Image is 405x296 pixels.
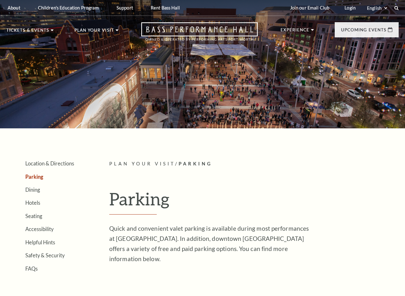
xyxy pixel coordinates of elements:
p: Rent Bass Hall [151,5,180,10]
span: Parking [179,161,212,166]
a: FAQs [25,266,38,272]
a: Location & Directions [25,160,74,166]
span: Plan Your Visit [109,161,175,166]
a: Accessibility [25,226,54,232]
a: Parking [25,174,43,180]
select: Select: [366,5,388,11]
a: Helpful Hints [25,239,55,245]
a: Seating [25,213,42,219]
p: Quick and convenient valet parking is available during most performances at [GEOGRAPHIC_DATA]. In... [109,223,315,264]
p: Experience [281,28,310,35]
a: Hotels [25,200,40,206]
p: About [8,5,20,10]
p: Tickets & Events [6,28,49,36]
p: / [109,160,399,168]
a: Dining [25,187,40,193]
a: Safety & Security [25,252,65,258]
p: Support [117,5,133,10]
p: Plan Your Visit [74,28,114,36]
h1: Parking [109,189,399,215]
p: Upcoming Events [341,28,386,35]
p: Children's Education Program [38,5,99,10]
